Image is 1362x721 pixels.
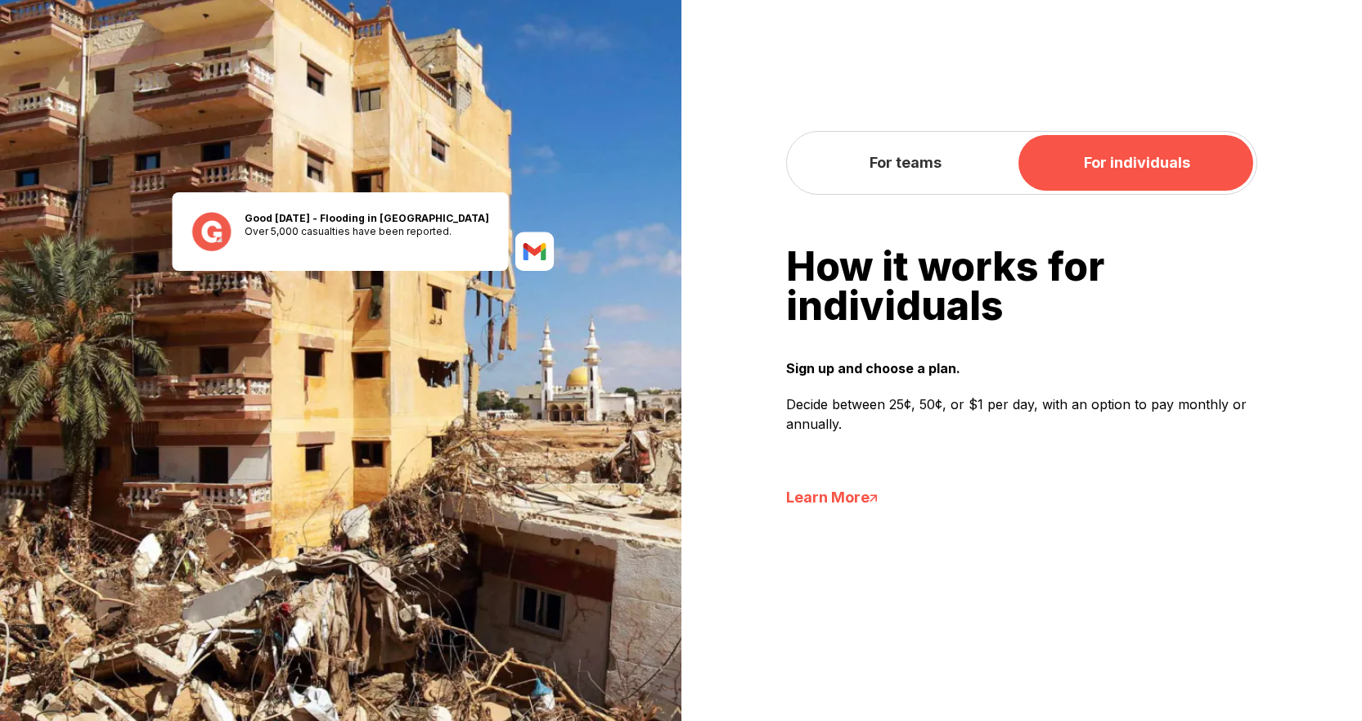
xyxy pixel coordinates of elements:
strong: Good [DATE] - Flooding in [GEOGRAPHIC_DATA] [245,212,489,224]
h3: How it works for individuals [786,247,1258,326]
p: Over 5,000 casualties have been reported. [245,225,489,238]
strong: Sign up and choose a plan. [786,358,1258,378]
button: For teams [790,135,1022,191]
a: Learn More [786,486,1258,509]
p: Decide between 25¢, 50¢, or $1 per day, with an option to pay monthly or annually. [786,394,1258,453]
button: For individuals [1022,135,1253,191]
